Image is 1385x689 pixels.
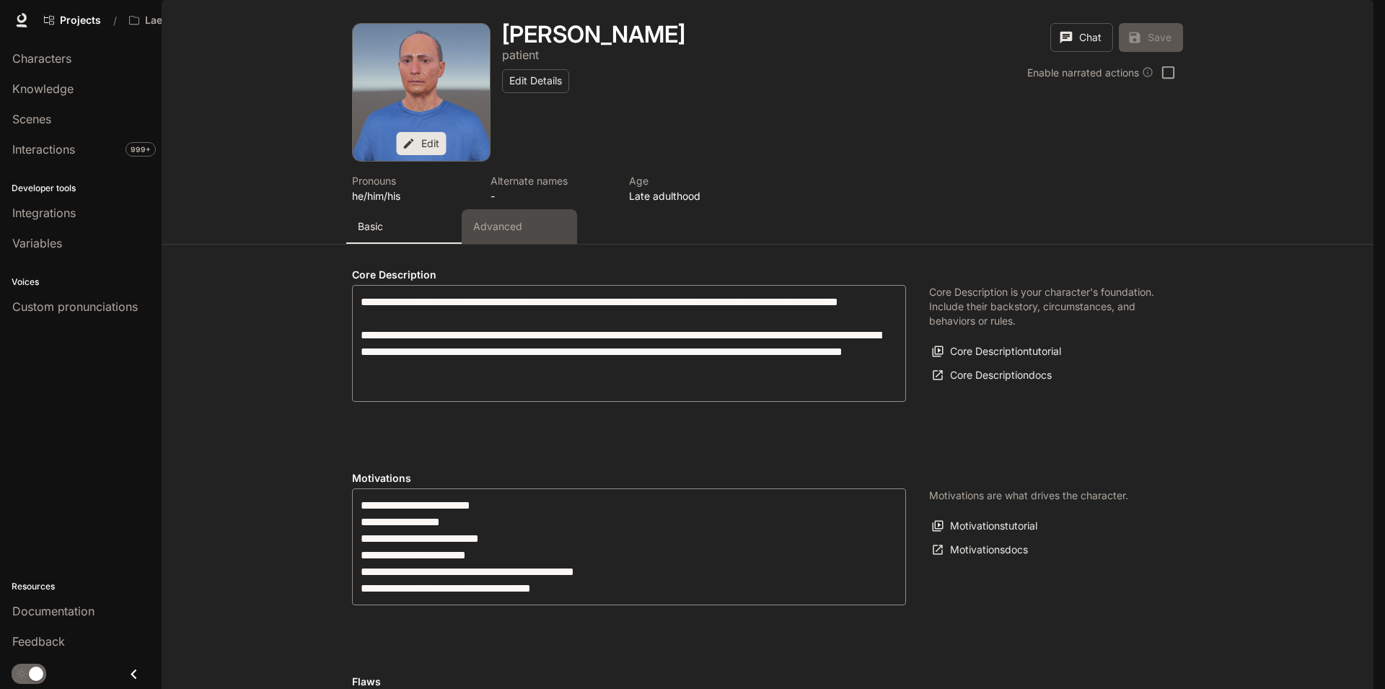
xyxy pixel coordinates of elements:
button: Open character details dialog [491,173,612,203]
p: Motivations are what drives the character. [929,488,1128,503]
p: he/him/his [352,188,473,203]
button: Open character details dialog [629,173,750,203]
p: Alternate names [491,173,612,188]
button: Edit Details [502,69,569,93]
button: Open character details dialog [502,46,539,63]
button: Open character avatar dialog [353,24,490,161]
h4: Motivations [352,471,906,486]
a: Motivationsdocs [929,538,1032,562]
div: Enable narrated actions [1027,65,1153,80]
p: Basic [358,219,383,234]
p: patient [502,48,539,62]
a: Core Descriptiondocs [929,364,1055,387]
p: Advanced [473,219,522,234]
div: / [107,13,123,28]
h4: Flaws [352,675,906,689]
div: label [352,285,906,402]
p: Core Description is your character's foundation. Include their backstory, circumstances, and beha... [929,285,1160,328]
button: Core Descriptiontutorial [929,340,1065,364]
span: Projects [60,14,101,27]
button: Edit [397,132,447,156]
p: Late adulthood [629,188,750,203]
button: Open character details dialog [352,173,473,203]
a: Go to projects [38,6,107,35]
div: Avatar image [353,24,490,161]
p: Laerdal [145,14,182,27]
p: Age [629,173,750,188]
button: Open character details dialog [502,23,685,46]
h4: Core Description [352,268,906,282]
p: - [491,188,612,203]
button: Chat [1050,23,1113,52]
h1: [PERSON_NAME] [502,20,685,48]
button: Open workspace menu [123,6,204,35]
p: Pronouns [352,173,473,188]
button: Motivationstutorial [929,514,1041,538]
